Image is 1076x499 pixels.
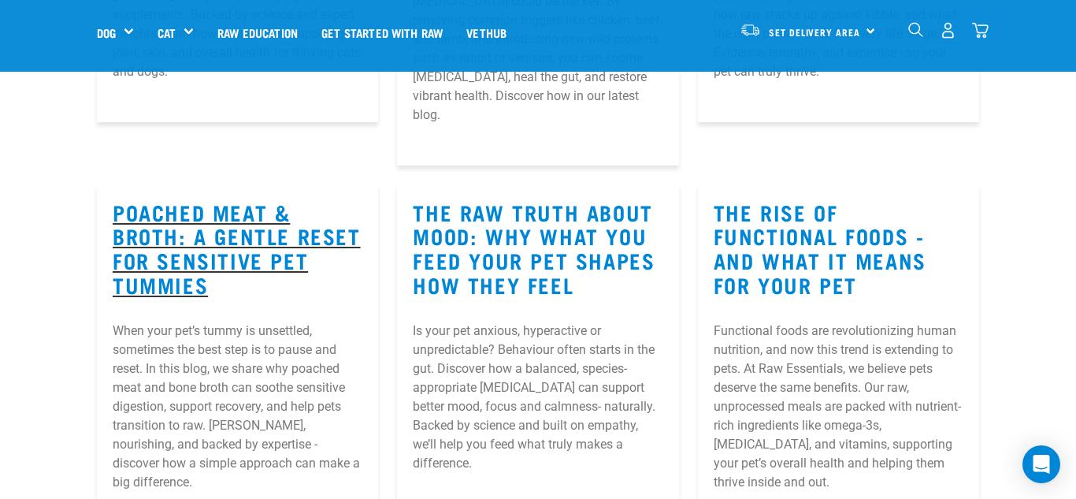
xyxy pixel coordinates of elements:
[413,322,662,473] p: Is your pet anxious, hyperactive or unpredictable? Behaviour often starts in the gut. Discover ho...
[113,322,362,492] p: When your pet’s tummy is unsettled, sometimes the best step is to pause and reset. In this blog, ...
[310,1,455,64] a: Get started with Raw
[972,22,989,39] img: home-icon@2x.png
[769,29,860,35] span: Set Delivery Area
[455,1,518,64] a: Vethub
[158,24,176,42] a: Cat
[1022,445,1060,483] div: Open Intercom Messenger
[714,200,963,296] a: The Rise of Functional Foods - and What it Means for Your Pet
[206,1,310,64] a: Raw Education
[113,200,362,296] a: Poached Meat & Broth: A Gentle Reset for Sensitive Pet Tummies
[740,23,761,37] img: van-moving.png
[413,200,662,296] a: The Raw Truth About Mood: Why What You Feed Your Pet Shapes How They Feel
[940,22,956,39] img: user.png
[714,322,963,492] p: Functional foods are revolutionizing human nutrition, and now this trend is extending to pets. At...
[908,22,923,37] img: home-icon-1@2x.png
[97,24,116,42] a: Dog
